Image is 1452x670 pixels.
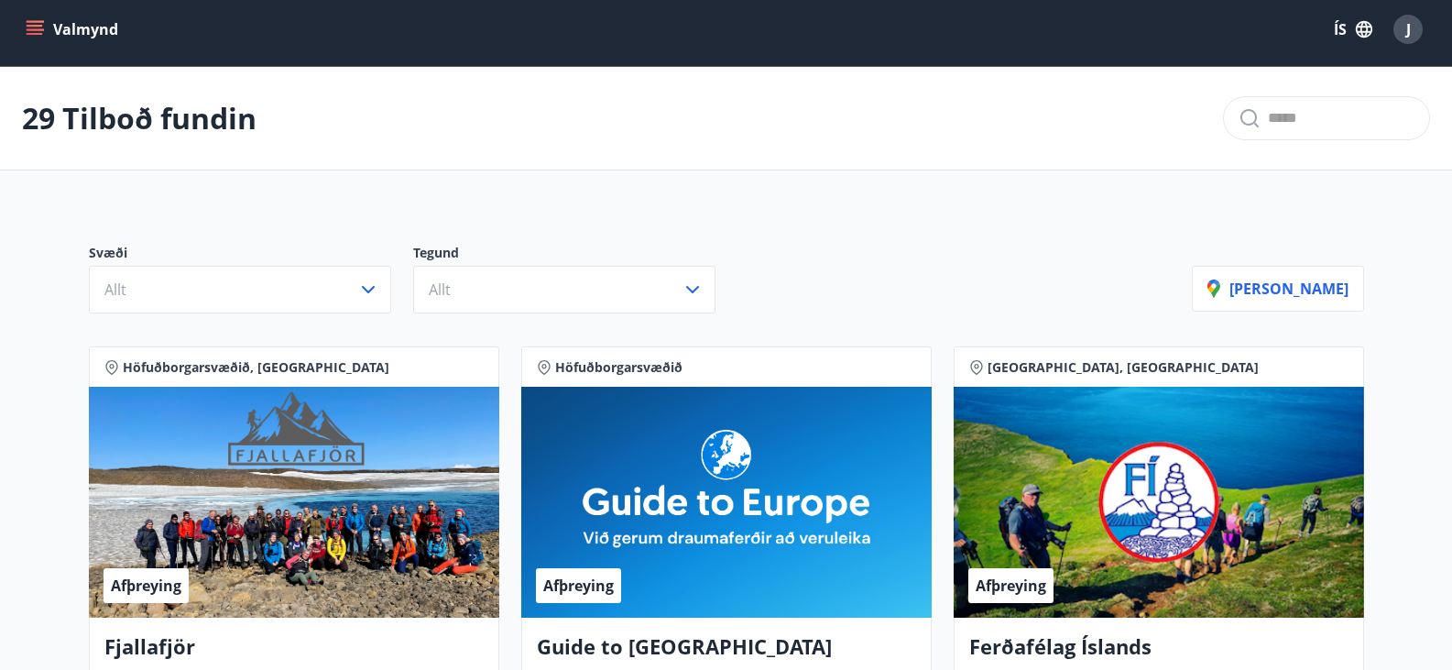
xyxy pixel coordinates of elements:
span: [GEOGRAPHIC_DATA], [GEOGRAPHIC_DATA] [988,358,1259,377]
span: J [1406,19,1411,39]
button: Allt [89,266,391,313]
button: [PERSON_NAME] [1192,266,1364,312]
button: ÍS [1324,13,1382,46]
span: Afþreying [111,576,181,596]
span: Höfuðborgarsvæðið [555,358,682,377]
span: Allt [104,280,126,300]
span: Höfuðborgarsvæðið, [GEOGRAPHIC_DATA] [123,358,389,377]
button: J [1386,7,1430,51]
span: Allt [429,280,451,300]
p: [PERSON_NAME] [1207,279,1348,299]
p: Svæði [89,244,413,266]
p: Tegund [413,244,737,266]
button: Allt [413,266,715,313]
p: 29 Tilboð fundin [22,98,257,138]
span: Afþreying [543,576,614,596]
button: menu [22,13,126,46]
span: Afþreying [976,576,1046,596]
